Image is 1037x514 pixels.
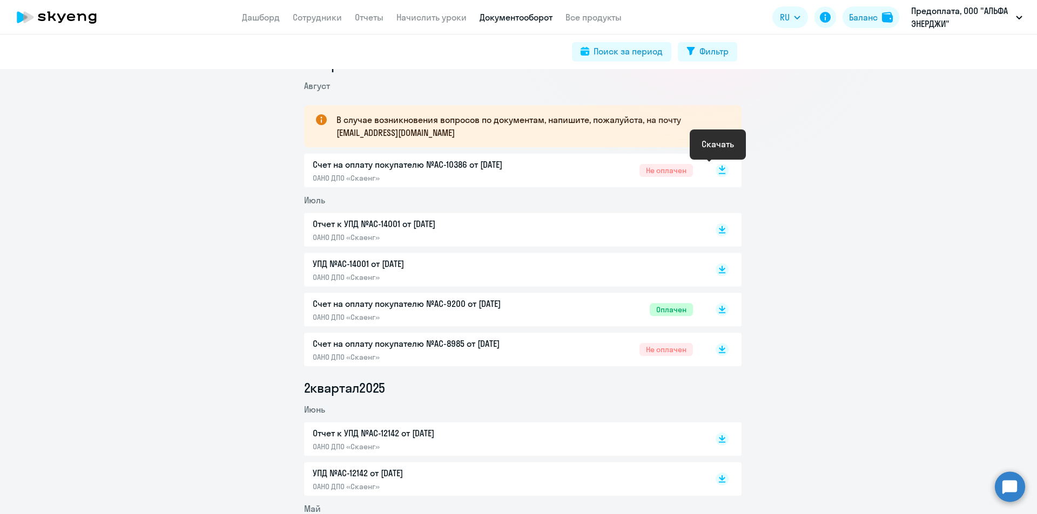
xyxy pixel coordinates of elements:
a: Отчет к УПД №AC-12142 от [DATE]ОАНО ДПО «Скаенг» [313,427,693,451]
a: Начислить уроки [396,12,467,23]
a: Счет на оплату покупателю №AC-8985 от [DATE]ОАНО ДПО «Скаенг»Не оплачен [313,337,693,362]
span: Август [304,80,330,91]
a: Отчет к УПД №AC-14001 от [DATE]ОАНО ДПО «Скаенг» [313,217,693,242]
p: УПД №AC-12142 от [DATE] [313,467,540,479]
span: Июнь [304,404,325,415]
p: В случае возникновения вопросов по документам, напишите, пожалуйста, на почту [EMAIL_ADDRESS][DOM... [336,113,722,139]
p: Отчет к УПД №AC-12142 от [DATE] [313,427,540,440]
button: RU [772,6,808,28]
span: Оплачен [650,303,693,316]
img: balance [882,12,893,23]
span: Не оплачен [639,343,693,356]
a: УПД №AC-12142 от [DATE]ОАНО ДПО «Скаенг» [313,467,693,491]
button: Поиск за период [572,42,671,61]
span: Май [304,503,321,514]
a: Документооборот [480,12,553,23]
div: Баланс [849,11,878,24]
p: ОАНО ДПО «Скаенг» [313,442,540,451]
p: УПД №AC-14001 от [DATE] [313,257,540,270]
p: Счет на оплату покупателю №AC-10386 от [DATE] [313,158,540,171]
p: Предоплата, ООО "АЛЬФА ЭНЕРДЖИ" [911,4,1012,30]
span: Июль [304,195,325,205]
a: Все продукты [565,12,622,23]
span: Не оплачен [639,164,693,177]
a: Счет на оплату покупателю №AC-9200 от [DATE]ОАНО ДПО «Скаенг»Оплачен [313,297,693,322]
button: Балансbalance [843,6,899,28]
div: Скачать [702,138,734,150]
a: Счет на оплату покупателю №AC-10386 от [DATE]ОАНО ДПО «Скаенг»Не оплачен [313,158,693,183]
button: Предоплата, ООО "АЛЬФА ЭНЕРДЖИ" [906,4,1028,30]
p: ОАНО ДПО «Скаенг» [313,312,540,322]
p: Счет на оплату покупателю №AC-8985 от [DATE] [313,337,540,350]
p: Отчет к УПД №AC-14001 от [DATE] [313,217,540,230]
p: Счет на оплату покупателю №AC-9200 от [DATE] [313,297,540,310]
a: Отчеты [355,12,383,23]
p: ОАНО ДПО «Скаенг» [313,482,540,491]
span: RU [780,11,790,24]
button: Фильтр [678,42,737,61]
a: Сотрудники [293,12,342,23]
p: ОАНО ДПО «Скаенг» [313,352,540,362]
a: УПД №AC-14001 от [DATE]ОАНО ДПО «Скаенг» [313,257,693,282]
li: 2 квартал 2025 [304,379,742,396]
p: ОАНО ДПО «Скаенг» [313,272,540,282]
p: ОАНО ДПО «Скаенг» [313,173,540,183]
a: Дашборд [242,12,280,23]
p: ОАНО ДПО «Скаенг» [313,232,540,242]
div: Поиск за период [594,45,663,58]
div: Фильтр [699,45,729,58]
